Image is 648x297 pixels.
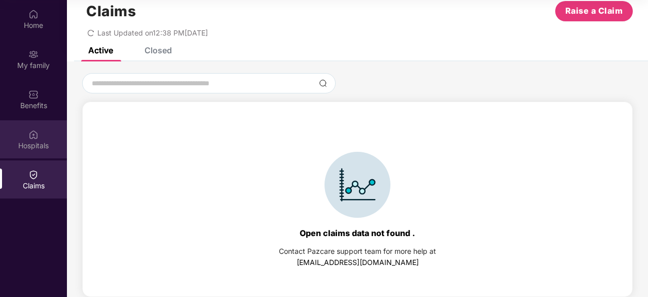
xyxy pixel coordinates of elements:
[145,45,172,55] div: Closed
[28,9,39,19] img: svg+xml;base64,PHN2ZyBpZD0iSG9tZSIgeG1sbnM9Imh0dHA6Ly93d3cudzMub3JnLzIwMDAvc3ZnIiB3aWR0aD0iMjAiIG...
[555,1,633,21] button: Raise a Claim
[319,79,327,87] img: svg+xml;base64,PHN2ZyBpZD0iU2VhcmNoLTMyeDMyIiB4bWxucz0iaHR0cDovL3d3dy53My5vcmcvMjAwMC9zdmciIHdpZH...
[297,258,419,267] a: [EMAIL_ADDRESS][DOMAIN_NAME]
[87,28,94,37] span: redo
[97,28,208,37] span: Last Updated on 12:38 PM[DATE]
[88,45,113,55] div: Active
[325,152,390,218] img: svg+xml;base64,PHN2ZyBpZD0iSWNvbl9DbGFpbSIgZGF0YS1uYW1lPSJJY29uIENsYWltIiB4bWxucz0iaHR0cDovL3d3dy...
[28,170,39,180] img: svg+xml;base64,PHN2ZyBpZD0iQ2xhaW0iIHhtbG5zPSJodHRwOi8vd3d3LnczLm9yZy8yMDAwL3N2ZyIgd2lkdGg9IjIwIi...
[28,129,39,140] img: svg+xml;base64,PHN2ZyBpZD0iSG9zcGl0YWxzIiB4bWxucz0iaHR0cDovL3d3dy53My5vcmcvMjAwMC9zdmciIHdpZHRoPS...
[300,228,415,238] div: Open claims data not found .
[565,5,623,17] span: Raise a Claim
[28,49,39,59] img: svg+xml;base64,PHN2ZyB3aWR0aD0iMjAiIGhlaWdodD0iMjAiIHZpZXdCb3g9IjAgMCAyMCAyMCIgZmlsbD0ibm9uZSIgeG...
[279,246,436,257] div: Contact Pazcare support team for more help at
[28,89,39,100] img: svg+xml;base64,PHN2ZyBpZD0iQmVuZWZpdHMiIHhtbG5zPSJodHRwOi8vd3d3LnczLm9yZy8yMDAwL3N2ZyIgd2lkdGg9Ij...
[86,3,136,20] h1: Claims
